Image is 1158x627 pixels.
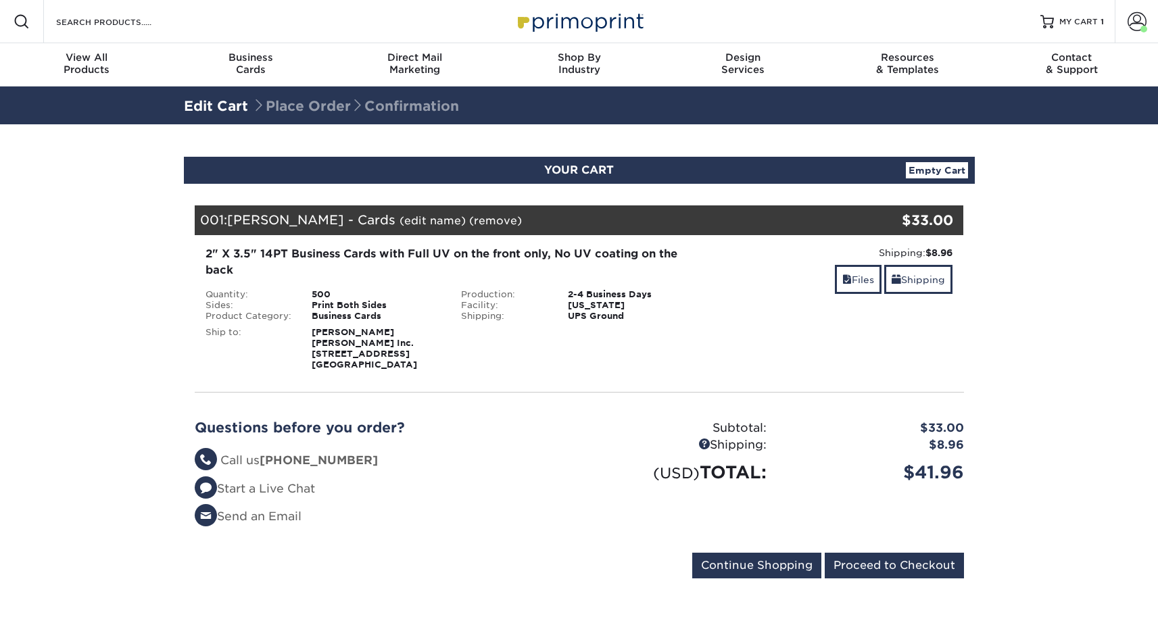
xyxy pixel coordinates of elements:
[195,205,836,235] div: 001:
[168,43,333,86] a: BusinessCards
[55,14,187,30] input: SEARCH PRODUCTS.....
[195,452,569,470] li: Call us
[184,98,248,114] a: Edit Cart
[333,43,497,86] a: Direct MailMarketing
[333,51,497,64] span: Direct Mail
[451,311,558,322] div: Shipping:
[906,162,968,178] a: Empty Cart
[717,246,953,259] div: Shipping:
[661,51,825,64] span: Design
[195,509,301,523] a: Send an Email
[692,553,821,578] input: Continue Shopping
[400,214,466,227] a: (edit name)
[206,246,697,278] div: 2" X 3.5" 14PT Business Cards with Full UV on the front only, No UV coating on the back
[195,327,302,370] div: Ship to:
[653,464,700,482] small: (USD)
[825,43,990,86] a: Resources& Templates
[579,459,777,485] div: TOTAL:
[168,51,333,64] span: Business
[990,51,1154,64] span: Contact
[469,214,522,227] a: (remove)
[558,300,707,311] div: [US_STATE]
[558,311,707,322] div: UPS Ground
[195,311,302,322] div: Product Category:
[333,51,497,76] div: Marketing
[5,51,169,64] span: View All
[661,43,825,86] a: DesignServices
[661,51,825,76] div: Services
[195,289,302,300] div: Quantity:
[884,265,952,294] a: Shipping
[195,300,302,311] div: Sides:
[825,51,990,76] div: & Templates
[168,51,333,76] div: Cards
[836,210,954,230] div: $33.00
[227,212,395,227] span: [PERSON_NAME] - Cards
[260,453,378,467] strong: [PHONE_NUMBER]
[777,420,974,437] div: $33.00
[892,274,901,285] span: shipping
[825,553,964,578] input: Proceed to Checkout
[497,51,661,64] span: Shop By
[544,164,614,176] span: YOUR CART
[579,436,777,454] div: Shipping:
[777,459,974,485] div: $41.96
[497,43,661,86] a: Shop ByIndustry
[842,274,852,285] span: files
[451,289,558,300] div: Production:
[990,43,1154,86] a: Contact& Support
[512,7,647,36] img: Primoprint
[301,311,451,322] div: Business Cards
[301,300,451,311] div: Print Both Sides
[835,265,882,294] a: Files
[579,420,777,437] div: Subtotal:
[777,436,974,454] div: $8.96
[195,420,569,436] h2: Questions before you order?
[451,300,558,311] div: Facility:
[558,289,707,300] div: 2-4 Business Days
[5,51,169,76] div: Products
[1059,16,1098,28] span: MY CART
[497,51,661,76] div: Industry
[252,98,459,114] span: Place Order Confirmation
[301,289,451,300] div: 500
[5,43,169,86] a: View AllProducts
[925,247,952,258] strong: $8.96
[1101,17,1104,26] span: 1
[825,51,990,64] span: Resources
[195,482,315,495] a: Start a Live Chat
[312,327,417,370] strong: [PERSON_NAME] [PERSON_NAME] Inc. [STREET_ADDRESS] [GEOGRAPHIC_DATA]
[990,51,1154,76] div: & Support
